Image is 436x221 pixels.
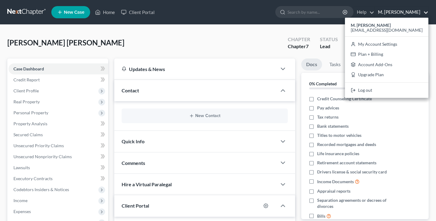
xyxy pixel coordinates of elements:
[122,138,145,144] span: Quick Info
[13,154,72,159] span: Unsecured Nonpriority Claims
[288,43,310,50] div: Chapter
[13,121,47,126] span: Property Analysis
[122,181,172,187] span: Hire a Virtual Paralegal
[317,132,361,138] span: Titles to motor vehicles
[288,6,343,18] input: Search by name...
[317,169,387,175] span: Drivers license & social security card
[13,110,48,115] span: Personal Property
[345,85,428,95] a: Log out
[9,151,108,162] a: Unsecured Nonpriority Claims
[13,99,40,104] span: Real Property
[13,209,31,214] span: Expenses
[345,39,428,49] a: My Account Settings
[320,36,338,43] div: Status
[317,160,376,166] span: Retirement account statements
[7,38,124,47] span: [PERSON_NAME] [PERSON_NAME]
[122,203,149,209] span: Client Portal
[64,10,84,15] span: New Case
[13,198,27,203] span: Income
[9,140,108,151] a: Unsecured Priority Claims
[345,70,428,80] a: Upgrade Plan
[13,77,40,82] span: Credit Report
[317,213,325,219] span: Bills
[317,197,392,209] span: Separation agreements or decrees of divorces
[351,27,423,33] span: [EMAIL_ADDRESS][DOMAIN_NAME]
[317,123,349,129] span: Bank statements
[317,179,354,185] span: Income Documents
[288,36,310,43] div: Chapter
[324,59,346,70] a: Tasks
[118,7,158,18] a: Client Portal
[306,43,309,49] span: 7
[9,173,108,184] a: Executory Contracts
[13,88,39,93] span: Client Profile
[320,43,338,50] div: Lead
[317,188,350,194] span: Appraisal reports
[13,165,30,170] span: Lawsuits
[317,151,359,157] span: Life insurance policies
[354,7,374,18] a: Help
[317,114,339,120] span: Tax returns
[13,143,64,148] span: Unsecured Priority Claims
[345,18,428,98] div: M. [PERSON_NAME]
[13,187,69,192] span: Codebtors Insiders & Notices
[9,118,108,129] a: Property Analysis
[9,129,108,140] a: Secured Claims
[13,132,43,137] span: Secured Claims
[13,176,53,181] span: Executory Contracts
[13,66,44,71] span: Case Dashboard
[301,59,322,70] a: Docs
[9,162,108,173] a: Lawsuits
[351,23,391,28] strong: M. [PERSON_NAME]
[317,141,376,148] span: Recorded mortgages and deeds
[122,87,139,93] span: Contact
[345,59,428,70] a: Account Add-Ons
[309,81,337,86] strong: 0% Completed
[317,96,372,102] span: Credit Counseling Certificate
[9,63,108,74] a: Case Dashboard
[345,49,428,59] a: Plan + Billing
[122,66,269,72] div: Updates & News
[375,7,428,18] a: M. [PERSON_NAME]
[126,113,283,118] button: New Contact
[122,160,145,166] span: Comments
[9,74,108,85] a: Credit Report
[317,105,339,111] span: Pay advices
[92,7,118,18] a: Home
